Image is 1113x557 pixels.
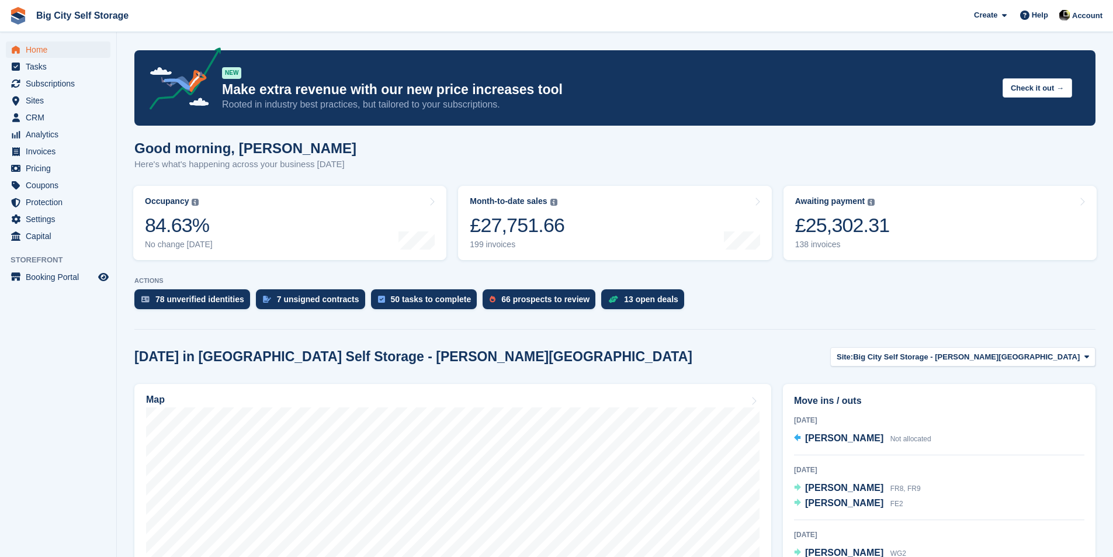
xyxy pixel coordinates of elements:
[1072,10,1102,22] span: Account
[222,98,993,111] p: Rooted in industry best practices, but tailored to your subscriptions.
[134,289,256,315] a: 78 unverified identities
[794,481,921,496] a: [PERSON_NAME] FR8, FR9
[26,143,96,160] span: Invoices
[134,140,356,156] h1: Good morning, [PERSON_NAME]
[890,485,921,493] span: FR8, FR9
[853,351,1080,363] span: Big City Self Storage - [PERSON_NAME][GEOGRAPHIC_DATA]
[1032,9,1048,21] span: Help
[26,228,96,244] span: Capital
[6,126,110,143] a: menu
[794,415,1084,425] div: [DATE]
[256,289,371,315] a: 7 unsigned contracts
[470,196,547,206] div: Month-to-date sales
[26,269,96,285] span: Booking Portal
[783,186,1097,260] a: Awaiting payment £25,302.31 138 invoices
[371,289,483,315] a: 50 tasks to complete
[805,483,883,493] span: [PERSON_NAME]
[222,81,993,98] p: Make extra revenue with our new price increases tool
[26,194,96,210] span: Protection
[26,211,96,227] span: Settings
[1003,78,1072,98] button: Check it out →
[794,496,903,511] a: [PERSON_NAME] FE2
[805,498,883,508] span: [PERSON_NAME]
[868,199,875,206] img: icon-info-grey-7440780725fd019a000dd9b08b2336e03edf1995a4989e88bcd33f0948082b44.svg
[145,213,213,237] div: 84.63%
[134,349,692,365] h2: [DATE] in [GEOGRAPHIC_DATA] Self Storage - [PERSON_NAME][GEOGRAPHIC_DATA]
[795,240,890,250] div: 138 invoices
[26,41,96,58] span: Home
[830,347,1095,366] button: Site: Big City Self Storage - [PERSON_NAME][GEOGRAPHIC_DATA]
[96,270,110,284] a: Preview store
[6,143,110,160] a: menu
[145,240,213,250] div: No change [DATE]
[26,109,96,126] span: CRM
[26,177,96,193] span: Coupons
[794,465,1084,475] div: [DATE]
[6,109,110,126] a: menu
[133,186,446,260] a: Occupancy 84.63% No change [DATE]
[6,92,110,109] a: menu
[26,75,96,92] span: Subscriptions
[146,395,165,405] h2: Map
[470,213,564,237] div: £27,751.66
[6,228,110,244] a: menu
[501,295,590,304] div: 66 prospects to review
[26,160,96,177] span: Pricing
[134,158,356,171] p: Here's what's happening across your business [DATE]
[263,296,271,303] img: contract_signature_icon-13c848040528278c33f63329250d36e43548de30e8caae1d1a13099fd9432cc5.svg
[26,126,96,143] span: Analytics
[6,75,110,92] a: menu
[795,213,890,237] div: £25,302.31
[378,296,385,303] img: task-75834270c22a3079a89374b754ae025e5fb1db73e45f91037f5363f120a921f8.svg
[974,9,997,21] span: Create
[134,277,1095,285] p: ACTIONS
[6,177,110,193] a: menu
[192,199,199,206] img: icon-info-grey-7440780725fd019a000dd9b08b2336e03edf1995a4989e88bcd33f0948082b44.svg
[837,351,853,363] span: Site:
[624,295,678,304] div: 13 open deals
[140,47,221,114] img: price-adjustments-announcement-icon-8257ccfd72463d97f412b2fc003d46551f7dbcb40ab6d574587a9cd5c0d94...
[277,295,359,304] div: 7 unsigned contracts
[890,435,931,443] span: Not allocated
[145,196,189,206] div: Occupancy
[608,295,618,303] img: deal-1b604bf984904fb50ccaf53a9ad4b4a5d6e5aea283cecdc64d6e3604feb123c2.svg
[26,58,96,75] span: Tasks
[794,394,1084,408] h2: Move ins / outs
[458,186,771,260] a: Month-to-date sales £27,751.66 199 invoices
[6,269,110,285] a: menu
[155,295,244,304] div: 78 unverified identities
[6,194,110,210] a: menu
[141,296,150,303] img: verify_identity-adf6edd0f0f0b5bbfe63781bf79b02c33cf7c696d77639b501bdc392416b5a36.svg
[222,67,241,79] div: NEW
[6,58,110,75] a: menu
[6,160,110,177] a: menu
[32,6,133,25] a: Big City Self Storage
[890,500,903,508] span: FE2
[6,211,110,227] a: menu
[490,296,495,303] img: prospect-51fa495bee0391a8d652442698ab0144808aea92771e9ea1ae160a38d050c398.svg
[9,7,27,25] img: stora-icon-8386f47178a22dfd0bd8f6a31ec36ba5ce8667c1dd55bd0f319d3a0aa187defe.svg
[1059,9,1070,21] img: Patrick Nevin
[601,289,690,315] a: 13 open deals
[483,289,601,315] a: 66 prospects to review
[795,196,865,206] div: Awaiting payment
[11,254,116,266] span: Storefront
[470,240,564,250] div: 199 invoices
[6,41,110,58] a: menu
[794,431,931,447] a: [PERSON_NAME] Not allocated
[26,92,96,109] span: Sites
[805,433,883,443] span: [PERSON_NAME]
[550,199,557,206] img: icon-info-grey-7440780725fd019a000dd9b08b2336e03edf1995a4989e88bcd33f0948082b44.svg
[391,295,471,304] div: 50 tasks to complete
[794,530,1084,540] div: [DATE]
